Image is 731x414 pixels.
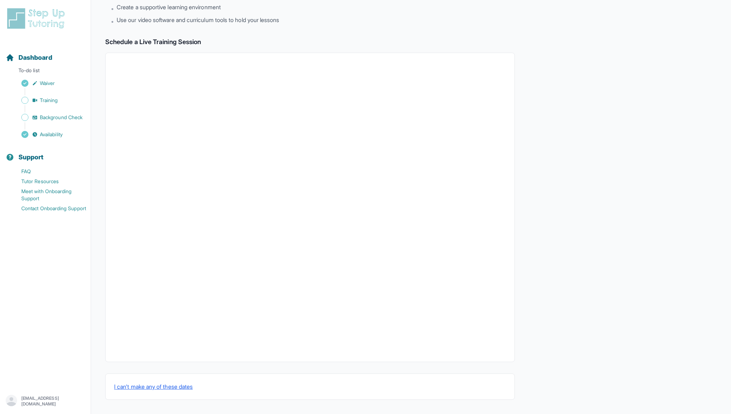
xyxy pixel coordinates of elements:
span: • [111,17,114,26]
button: [EMAIL_ADDRESS][DOMAIN_NAME] [6,395,85,408]
button: I can't make any of these dates [114,382,193,391]
a: Background Check [6,112,91,122]
a: Dashboard [6,53,52,63]
button: Support [3,141,88,165]
span: Training [40,97,58,104]
p: To-do list [3,67,88,77]
a: Tutor Resources [6,176,91,186]
span: Dashboard [18,53,52,63]
a: Training [6,95,91,105]
a: Meet with Onboarding Support [6,186,91,203]
iframe: Live Training [114,62,506,353]
span: Availability [40,131,63,138]
a: Contact Onboarding Support [6,203,91,213]
a: Availability [6,129,91,139]
button: Dashboard [3,41,88,65]
h2: Schedule a Live Training Session [105,37,515,47]
p: [EMAIL_ADDRESS][DOMAIN_NAME] [21,396,85,407]
a: FAQ [6,166,91,176]
span: Support [18,152,44,162]
span: Waiver [40,80,55,87]
img: logo [6,7,69,30]
span: • [111,4,114,13]
span: Background Check [40,114,82,121]
span: Create a supportive learning environment [117,3,221,11]
a: Waiver [6,78,91,88]
span: Use our video software and curriculum tools to hold your lessons [117,16,279,24]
